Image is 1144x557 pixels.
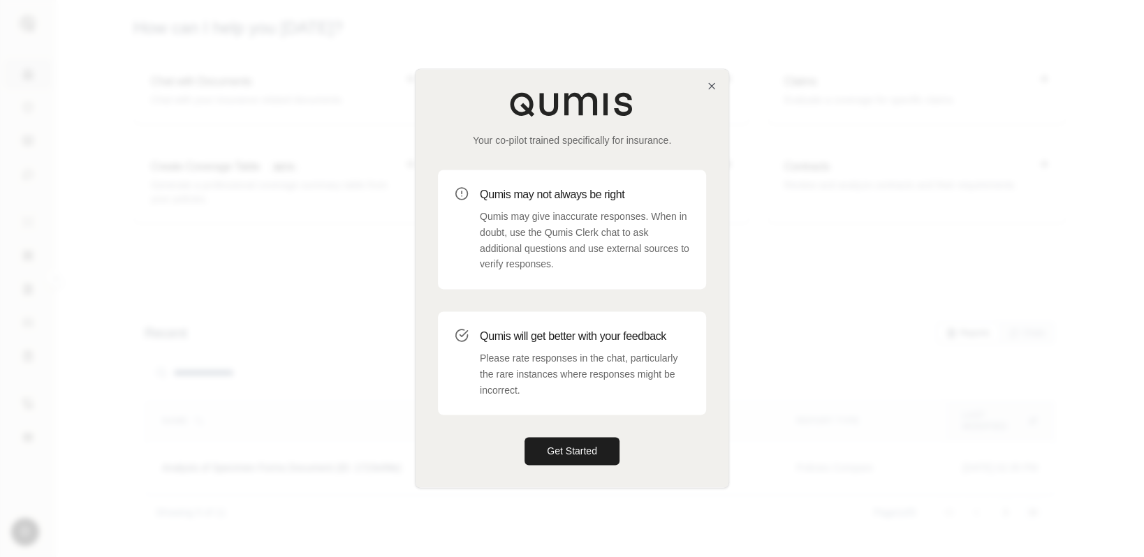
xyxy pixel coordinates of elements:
[480,328,689,345] h3: Qumis will get better with your feedback
[480,209,689,272] p: Qumis may give inaccurate responses. When in doubt, use the Qumis Clerk chat to ask additional qu...
[480,350,689,398] p: Please rate responses in the chat, particularly the rare instances where responses might be incor...
[438,133,706,147] p: Your co-pilot trained specifically for insurance.
[509,91,635,117] img: Qumis Logo
[525,438,619,466] button: Get Started
[480,186,689,203] h3: Qumis may not always be right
